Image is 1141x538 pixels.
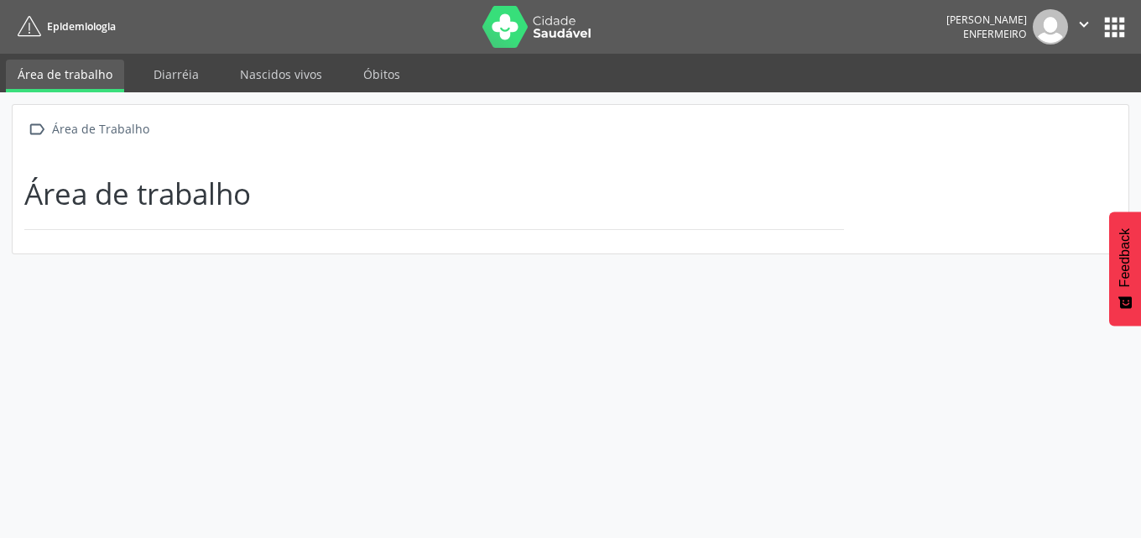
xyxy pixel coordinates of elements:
h1: Área de trabalho [24,176,251,212]
a: Nascidos vivos [228,60,334,89]
i:  [1075,15,1093,34]
button: Feedback - Mostrar pesquisa [1109,212,1141,326]
img: img [1033,9,1068,44]
a: Diarréia [142,60,211,89]
a:  Área de Trabalho [24,117,152,141]
div: Área de Trabalho [49,117,152,141]
a: Epidemiologia [12,13,116,40]
i:  [24,117,49,141]
span: Feedback [1118,228,1133,287]
button: apps [1100,13,1129,42]
span: Epidemiologia [47,19,116,34]
a: Área de trabalho [6,60,124,92]
a: Óbitos [352,60,412,89]
span: Enfermeiro [963,27,1027,41]
button:  [1068,9,1100,44]
div: [PERSON_NAME] [946,13,1027,27]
